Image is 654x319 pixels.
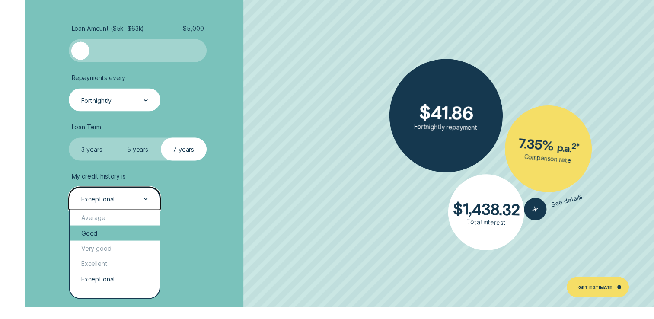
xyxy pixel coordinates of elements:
span: See details [551,193,583,208]
div: Exceptional [81,195,115,203]
a: Get Estimate [567,277,629,297]
div: Fortnightly [81,96,112,104]
div: Excellent [70,255,159,271]
label: 7 years [161,137,207,160]
button: See details [522,185,585,223]
label: 3 years [69,137,115,160]
div: Exceptional [70,271,159,286]
div: Good [70,225,159,240]
span: Repayments every [72,73,126,81]
label: 5 years [115,137,160,160]
span: $ 5,000 [183,24,204,32]
div: Very good [70,240,159,255]
div: Average [70,210,159,225]
span: My credit history is [72,172,126,180]
span: Loan Amount ( $5k - $63k ) [72,24,144,32]
span: Loan Term [72,123,102,131]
